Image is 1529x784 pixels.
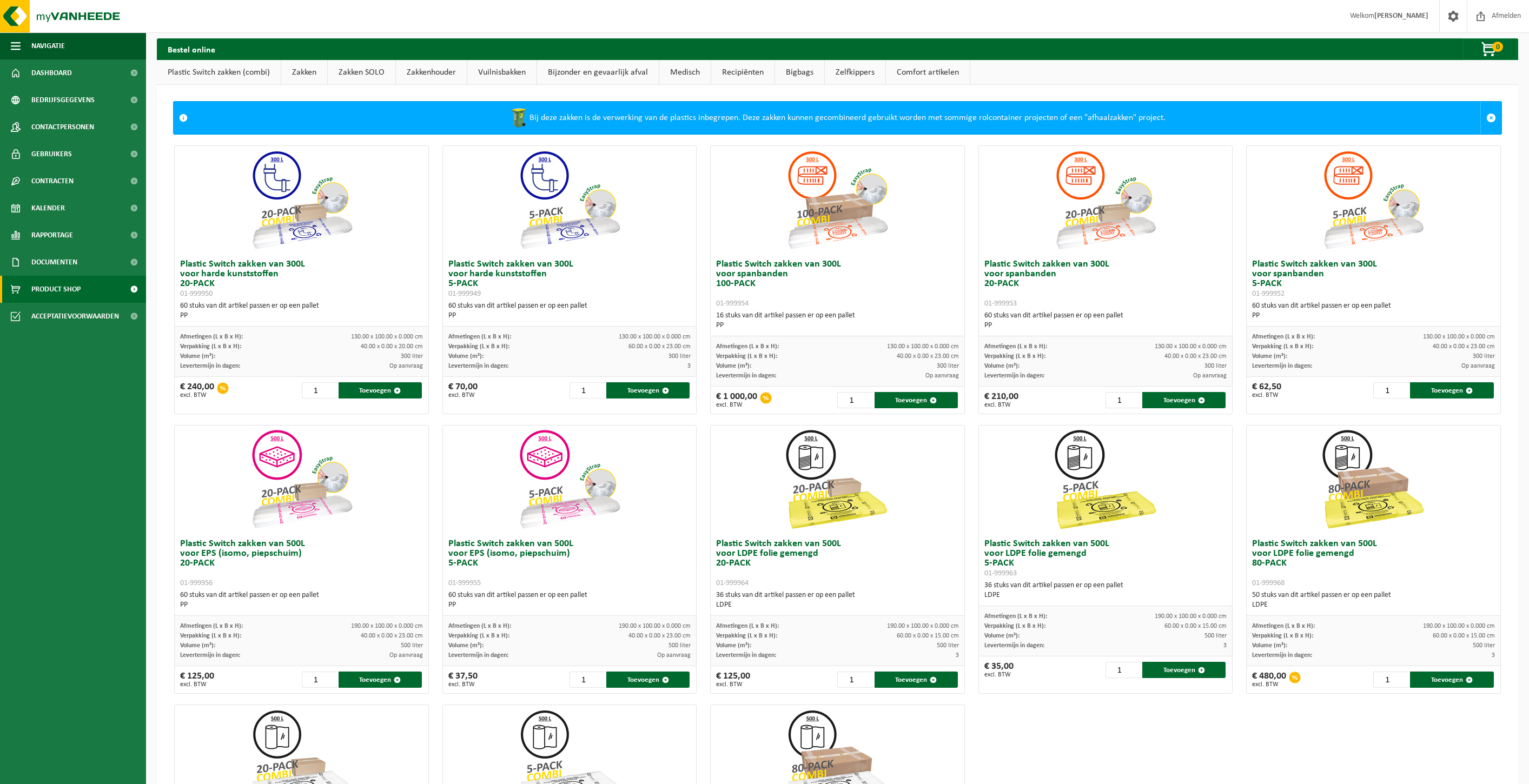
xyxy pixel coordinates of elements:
[180,652,240,659] span: Levertermijn in dagen:
[1374,12,1428,20] strong: [PERSON_NAME]
[401,353,423,360] span: 300 liter
[1252,600,1495,610] div: LDPE
[716,343,779,350] span: Afmetingen (L x B x H):
[837,672,873,688] input: 1
[984,642,1044,649] span: Levertermijn in dagen:
[281,60,327,85] a: Zakken
[887,623,959,629] span: 190.00 x 100.00 x 0.000 cm
[157,38,226,59] h2: Bestel online
[1252,343,1313,350] span: Verpakking (L x B x H):
[619,334,691,340] span: 130.00 x 100.00 x 0.000 cm
[1373,382,1409,398] input: 1
[716,633,777,639] span: Verpakking (L x B x H):
[1106,662,1141,678] input: 1
[448,539,691,588] h3: Plastic Switch zakken van 500L voor EPS (isomo, piepschuim) 5-PACK
[31,32,65,59] span: Navigatie
[361,633,423,639] span: 40.00 x 0.00 x 23.00 cm
[1051,146,1160,254] img: 01-999953
[1373,672,1409,688] input: 1
[1252,623,1315,629] span: Afmetingen (L x B x H):
[984,343,1047,350] span: Afmetingen (L x B x H):
[396,60,467,85] a: Zakkenhouder
[448,311,691,321] div: PP
[606,382,690,398] button: Toevoegen
[1252,590,1495,610] div: 50 stuks van dit artikel passen er op een pallet
[984,581,1227,600] div: 36 stuks van dit artikel passen er op een pallet
[328,60,395,85] a: Zakken SOLO
[1164,623,1227,629] span: 60.00 x 0.00 x 15.00 cm
[783,146,891,254] img: 01-999954
[716,681,750,688] span: excl. BTW
[1252,539,1495,588] h3: Plastic Switch zakken van 500L voor LDPE folie gemengd 80-PACK
[448,290,481,298] span: 01-999949
[897,633,959,639] span: 60.00 x 0.00 x 15.00 cm
[31,303,119,330] span: Acceptatievoorwaarden
[448,652,508,659] span: Levertermijn in dagen:
[875,672,958,688] button: Toevoegen
[716,642,751,649] span: Volume (m³):
[716,672,750,688] div: € 125,00
[1252,633,1313,639] span: Verpakking (L x B x H):
[515,146,624,254] img: 01-999949
[956,652,959,659] span: 3
[570,672,605,688] input: 1
[31,222,73,249] span: Rapportage
[1252,334,1315,340] span: Afmetingen (L x B x H):
[31,87,95,114] span: Bedrijfsgegevens
[1410,672,1493,688] button: Toevoegen
[1193,373,1227,379] span: Op aanvraag
[984,260,1227,308] h3: Plastic Switch zakken van 300L voor spanbanden 20-PACK
[31,249,77,276] span: Documenten
[984,633,1020,639] span: Volume (m³):
[984,353,1045,360] span: Verpakking (L x B x H):
[1252,642,1287,649] span: Volume (m³):
[180,343,241,350] span: Verpakking (L x B x H):
[248,146,356,254] img: 01-999950
[775,60,824,85] a: Bigbags
[508,107,529,129] img: WB-0240-HPE-GN-50.png
[537,60,659,85] a: Bijzonder en gevaarlijk afval
[984,392,1018,408] div: € 210,00
[716,402,757,408] span: excl. BTW
[628,343,691,350] span: 60.00 x 0.00 x 23.00 cm
[716,300,749,308] span: 01-999954
[1051,426,1160,534] img: 01-999963
[1164,353,1227,360] span: 40.00 x 0.00 x 23.00 cm
[1252,652,1312,659] span: Levertermijn in dagen:
[448,260,691,298] h3: Plastic Switch zakken van 300L voor harde kunststoffen 5-PACK
[339,382,422,398] button: Toevoegen
[619,623,691,629] span: 190.00 x 100.00 x 0.000 cm
[716,392,757,408] div: € 1 000,00
[716,623,779,629] span: Afmetingen (L x B x H):
[31,114,94,141] span: Contactpersonen
[1492,42,1503,52] span: 0
[984,373,1044,379] span: Levertermijn in dagen:
[716,539,959,588] h3: Plastic Switch zakken van 500L voor LDPE folie gemengd 20-PACK
[937,363,959,369] span: 300 liter
[1410,382,1493,398] button: Toevoegen
[31,195,65,222] span: Kalender
[875,392,958,408] button: Toevoegen
[1423,334,1495,340] span: 130.00 x 100.00 x 0.000 cm
[1252,311,1495,321] div: PP
[180,600,423,610] div: PP
[448,343,509,350] span: Verpakking (L x B x H):
[984,590,1227,600] div: LDPE
[1473,353,1495,360] span: 300 liter
[1204,633,1227,639] span: 500 liter
[448,600,691,610] div: PP
[887,343,959,350] span: 130.00 x 100.00 x 0.000 cm
[180,290,213,298] span: 01-999950
[984,363,1020,369] span: Volume (m³):
[984,662,1014,678] div: € 35,00
[1142,662,1226,678] button: Toevoegen
[389,652,423,659] span: Op aanvraag
[886,60,970,85] a: Comfort artikelen
[1252,353,1287,360] span: Volume (m³):
[659,60,711,85] a: Medisch
[448,681,478,688] span: excl. BTW
[180,623,243,629] span: Afmetingen (L x B x H):
[31,141,72,168] span: Gebruikers
[984,613,1047,620] span: Afmetingen (L x B x H):
[448,633,509,639] span: Verpakking (L x B x H):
